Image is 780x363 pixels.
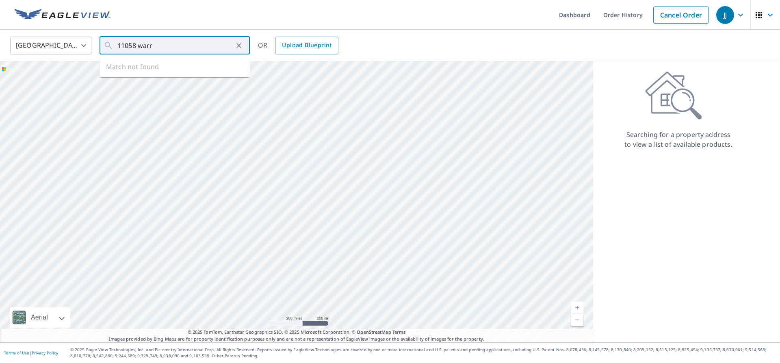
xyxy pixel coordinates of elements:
a: Terms of Use [4,350,29,356]
p: | [4,350,58,355]
a: Current Level 5, Zoom Out [571,314,583,326]
a: Cancel Order [653,7,709,24]
span: Upload Blueprint [282,40,331,50]
div: JJ [716,6,734,24]
a: Current Level 5, Zoom In [571,302,583,314]
p: © 2025 Eagle View Technologies, Inc. and Pictometry International Corp. All Rights Reserved. Repo... [70,347,776,359]
a: Privacy Policy [32,350,58,356]
a: Terms [392,329,406,335]
div: [GEOGRAPHIC_DATA] [10,34,91,57]
p: Searching for a property address to view a list of available products. [624,130,733,149]
a: Upload Blueprint [275,37,338,54]
div: OR [258,37,338,54]
div: Aerial [28,307,50,328]
input: Search by address or latitude-longitude [117,34,233,57]
span: © 2025 TomTom, Earthstar Geographics SIO, © 2025 Microsoft Corporation, © [188,329,406,336]
button: Clear [233,40,245,51]
img: EV Logo [15,9,110,21]
div: Aerial [10,307,70,328]
a: OpenStreetMap [357,329,391,335]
